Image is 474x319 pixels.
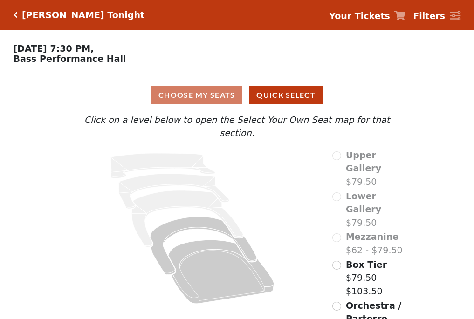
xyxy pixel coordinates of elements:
span: Upper Gallery [346,150,381,174]
label: $79.50 - $103.50 [346,258,408,298]
h5: [PERSON_NAME] Tonight [22,10,144,20]
a: Filters [413,9,460,23]
path: Upper Gallery - Seats Available: 0 [111,153,215,178]
strong: Your Tickets [329,11,390,21]
span: Mezzanine [346,231,398,242]
path: Orchestra / Parterre Circle - Seats Available: 561 [169,240,275,304]
label: $79.50 [346,190,408,230]
label: $79.50 [346,149,408,189]
button: Quick Select [249,86,323,104]
a: Your Tickets [329,9,405,23]
span: Lower Gallery [346,191,381,215]
path: Lower Gallery - Seats Available: 0 [119,174,229,209]
strong: Filters [413,11,445,21]
p: Click on a level below to open the Select Your Own Seat map for that section. [66,113,408,140]
span: Box Tier [346,259,387,270]
a: Click here to go back to filters [14,12,18,18]
label: $62 - $79.50 [346,230,403,257]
